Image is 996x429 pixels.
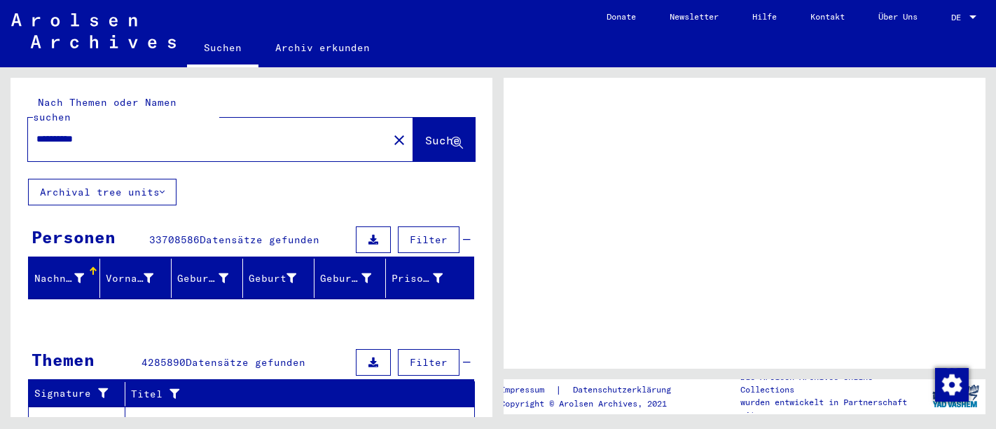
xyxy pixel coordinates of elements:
a: Archiv erkunden [258,31,387,64]
div: Signature [34,383,128,405]
div: Prisoner # [392,267,460,290]
button: Archival tree units [28,179,177,205]
mat-header-cell: Geburtsname [172,259,243,298]
div: Prisoner # [392,271,443,286]
a: Impressum [500,383,555,397]
mat-header-cell: Geburt‏ [243,259,314,298]
span: Filter [410,233,448,246]
span: Datensätze gefunden [186,356,305,369]
p: wurden entwickelt in Partnerschaft mit [740,396,925,421]
div: Geburtsdatum [320,267,389,290]
p: Copyright © Arolsen Archives, 2021 [500,397,688,410]
button: Suche [413,118,475,161]
button: Clear [385,125,413,154]
div: Geburtsdatum [320,271,371,286]
span: Datensätze gefunden [200,233,319,246]
a: Datenschutzerklärung [562,383,688,397]
button: Filter [398,226,459,253]
div: Themen [32,347,95,372]
div: Vorname [106,271,153,286]
mat-header-cell: Prisoner # [386,259,473,298]
button: Filter [398,349,459,376]
img: Arolsen_neg.svg [11,13,176,48]
a: Suchen [187,31,258,67]
img: yv_logo.png [929,379,982,414]
span: Filter [410,356,448,369]
div: Signature [34,386,114,401]
div: Zustimmung ändern [934,367,968,401]
span: 33708586 [149,233,200,246]
span: Suche [425,133,460,147]
p: Die Arolsen Archives Online-Collections [740,371,925,396]
span: DE [951,13,967,22]
div: Titel [131,387,447,402]
span: 4285890 [141,356,186,369]
mat-icon: close [391,132,408,149]
mat-header-cell: Vorname [100,259,172,298]
div: Geburtsname [177,267,246,290]
mat-label: Nach Themen oder Namen suchen [33,96,177,123]
mat-header-cell: Nachname [29,259,100,298]
div: Geburt‏ [249,271,296,286]
div: Geburtsname [177,271,228,286]
div: Titel [131,383,461,405]
div: Nachname [34,267,102,290]
div: Geburt‏ [249,267,314,290]
mat-header-cell: Geburtsdatum [314,259,386,298]
div: | [500,383,688,397]
div: Vorname [106,267,171,290]
div: Nachname [34,271,84,286]
div: Personen [32,224,116,250]
img: Zustimmung ändern [935,368,969,402]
